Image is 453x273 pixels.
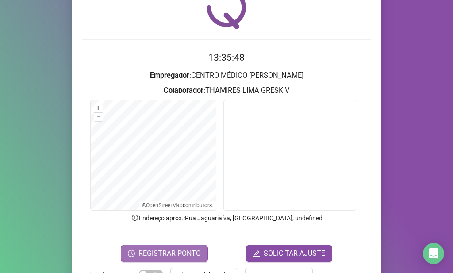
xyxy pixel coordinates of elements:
h3: : CENTRO MÉDICO [PERSON_NAME] [82,70,371,81]
h3: : THAMIRES LIMA GRESKIV [82,85,371,96]
div: Open Intercom Messenger [423,243,444,264]
span: SOLICITAR AJUSTE [264,248,325,259]
li: © contributors. [142,202,213,208]
strong: Colaborador [164,86,203,95]
p: Endereço aprox. : Rua Jaguariaíva, [GEOGRAPHIC_DATA], undefined [82,213,371,223]
strong: Empregador [150,71,189,80]
span: info-circle [131,214,139,222]
button: + [94,104,103,112]
span: REGISTRAR PONTO [138,248,201,259]
time: 13:35:48 [208,52,245,63]
button: – [94,113,103,121]
button: editSOLICITAR AJUSTE [246,245,332,262]
button: REGISTRAR PONTO [121,245,208,262]
span: clock-circle [128,250,135,257]
a: OpenStreetMap [146,202,183,208]
span: edit [253,250,260,257]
